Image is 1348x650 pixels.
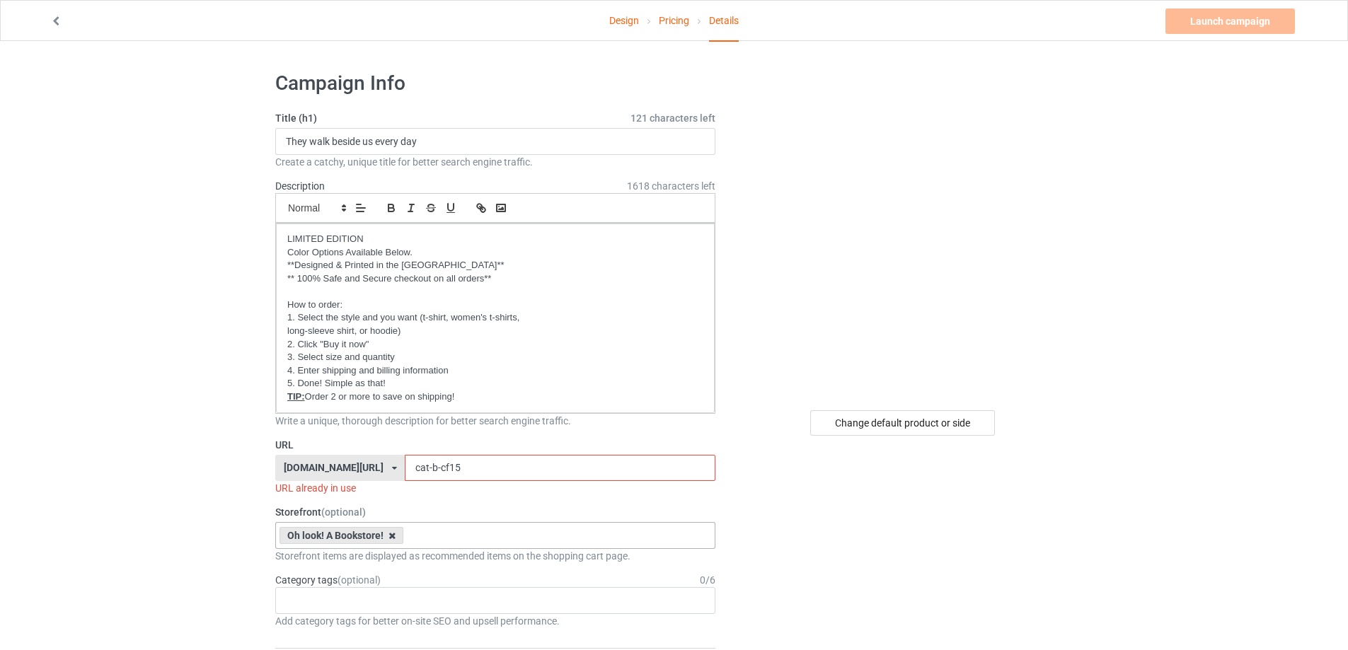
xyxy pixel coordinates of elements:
span: (optional) [321,506,366,518]
p: 5. Done! Simple as that! [287,377,703,390]
label: Category tags [275,573,381,587]
label: Title (h1) [275,111,715,125]
span: 1618 characters left [627,179,715,193]
p: 2. Click "Buy it now" [287,338,703,352]
span: 121 characters left [630,111,715,125]
u: TIP: [287,391,305,402]
p: Color Options Available Below. [287,246,703,260]
p: ** 100% Safe and Secure checkout on all orders** [287,272,703,286]
p: 1. Select the style and you want (t-shirt, women's t-shirts, [287,311,703,325]
div: Add category tags for better on-site SEO and upsell performance. [275,614,715,628]
p: 3. Select size and quantity [287,351,703,364]
div: Change default product or side [810,410,995,436]
span: (optional) [338,574,381,586]
h1: Campaign Info [275,71,715,96]
p: 4. Enter shipping and billing information [287,364,703,378]
p: How to order: [287,298,703,312]
p: long-sleeve shirt, or hoodie) [287,325,703,338]
div: Write a unique, thorough description for better search engine traffic. [275,414,715,428]
label: Description [275,180,325,192]
div: [DOMAIN_NAME][URL] [284,463,384,472]
div: 0 / 6 [700,573,715,587]
label: URL [275,438,715,452]
div: Details [709,1,739,42]
p: **Designed & Printed in the [GEOGRAPHIC_DATA]** [287,259,703,272]
div: Create a catchy, unique title for better search engine traffic. [275,155,715,169]
label: Storefront [275,505,715,519]
p: LIMITED EDITION [287,233,703,246]
a: Pricing [659,1,689,40]
div: Oh look! A Bookstore! [280,527,403,544]
p: Order 2 or more to save on shipping! [287,390,703,404]
div: Storefront items are displayed as recommended items on the shopping cart page. [275,549,715,563]
div: URL already in use [275,481,715,495]
a: Design [609,1,639,40]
